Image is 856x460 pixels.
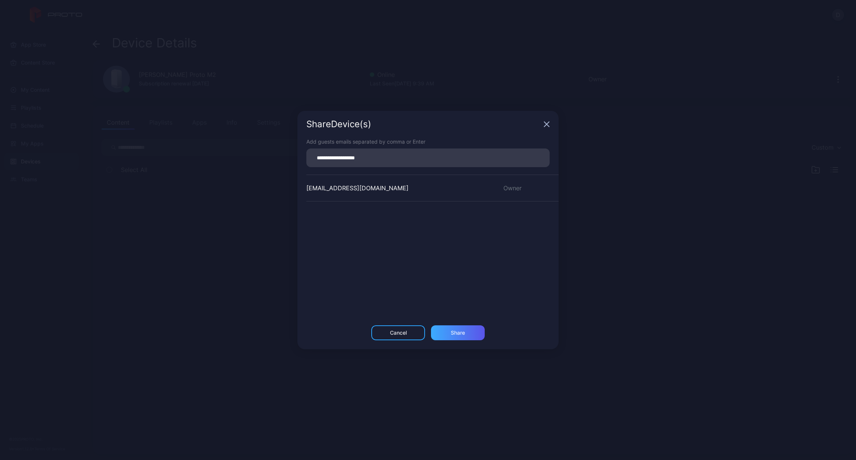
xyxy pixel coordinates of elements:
button: Share [431,325,485,340]
div: Add guests emails separated by comma or Enter [306,138,550,145]
button: Cancel [371,325,425,340]
div: Share Device (s) [306,120,541,129]
div: [EMAIL_ADDRESS][DOMAIN_NAME] [306,184,409,193]
div: Owner [494,184,559,193]
div: Share [451,330,465,336]
div: Cancel [390,330,407,336]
